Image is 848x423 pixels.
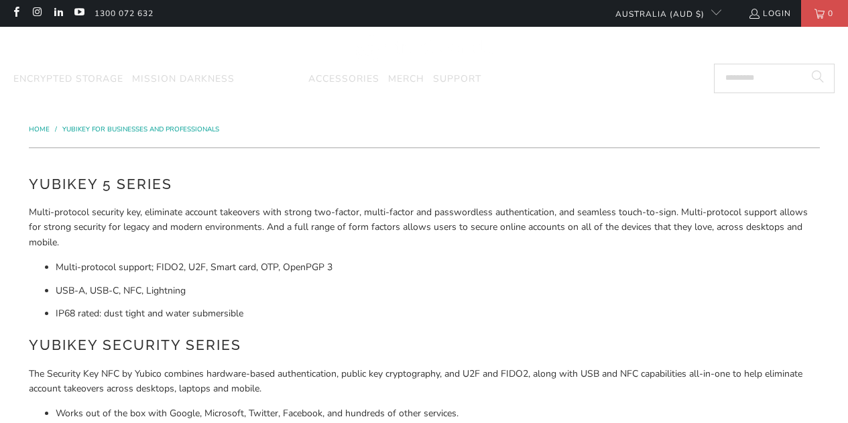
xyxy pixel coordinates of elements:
span: Support [433,72,481,85]
span: Encrypted Storage [13,72,123,85]
a: Accessories [308,64,379,95]
a: Trust Panda Australia on YouTube [73,8,84,19]
a: Login [748,6,791,21]
a: Trust Panda Australia on Instagram [31,8,42,19]
span: / [55,125,57,134]
input: Search... [714,64,835,93]
a: Merch [388,64,424,95]
a: Home [29,125,52,134]
a: Encrypted Storage [13,64,123,95]
span: Merch [388,72,424,85]
p: The Security Key NFC by Yubico combines hardware-based authentication, public key cryptography, a... [29,367,820,397]
span: Home [29,125,50,134]
li: Works out of the box with Google, Microsoft, Twitter, Facebook, and hundreds of other services. [56,406,820,421]
button: Search [801,64,835,93]
h2: YubiKey 5 Series [29,174,820,195]
li: IP68 rated: dust tight and water submersible [56,306,820,321]
nav: Translation missing: en.navigation.header.main_nav [13,64,481,95]
span: YubiKey [243,72,286,85]
p: Multi-protocol security key, eliminate account takeovers with strong two-factor, multi-factor and... [29,205,820,250]
a: Support [433,64,481,95]
a: Trust Panda Australia on LinkedIn [52,8,64,19]
li: USB-A, USB-C, NFC, Lightning [56,284,820,298]
a: Mission Darkness [132,64,235,95]
img: Trust Panda Australia [355,34,493,61]
a: Trust Panda Australia on Facebook [10,8,21,19]
span: Accessories [308,72,379,85]
h2: YubiKey Security Series [29,335,820,356]
summary: YubiKey [243,64,300,95]
a: 1300 072 632 [95,6,154,21]
a: YubiKey for Businesses and Professionals [62,125,219,134]
li: Multi-protocol support; FIDO2, U2F, Smart card, OTP, OpenPGP 3 [56,260,820,275]
span: Mission Darkness [132,72,235,85]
